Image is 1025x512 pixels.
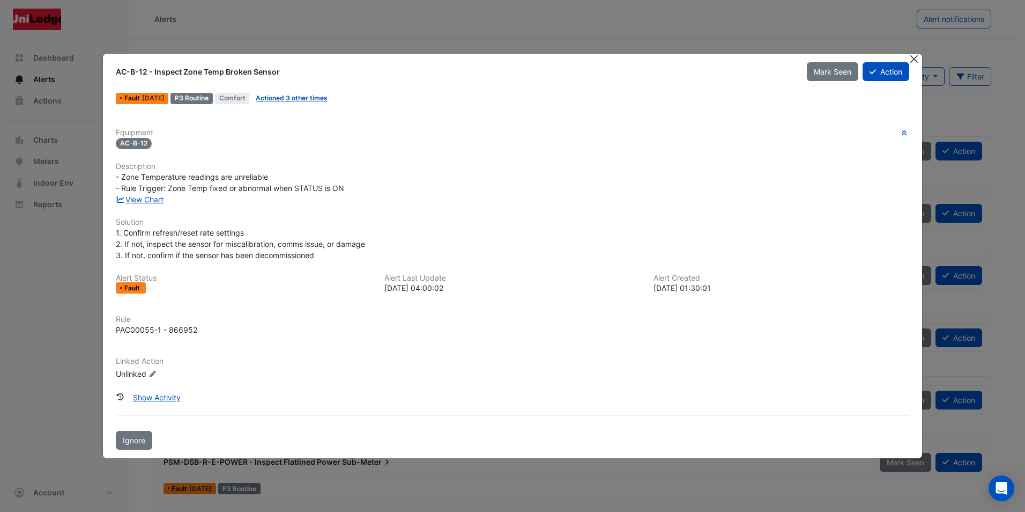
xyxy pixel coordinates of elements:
div: AC-B-12 - Inspect Zone Temp Broken Sensor [116,67,793,77]
fa-icon: Edit Linked Action [148,370,157,378]
h6: Linked Action [116,357,909,366]
span: Fault [124,285,142,291]
button: Action [863,62,909,81]
h6: Description [116,162,909,171]
h6: Equipment [116,128,909,137]
h6: Alert Status [116,274,372,283]
h6: Alert Created [653,274,909,283]
h6: Solution [116,218,909,227]
span: AC-B-12 [116,138,152,149]
button: Ignore [116,431,152,450]
span: Comfort [215,93,250,104]
button: Show Activity [126,388,188,407]
div: [DATE] 01:30:01 [653,282,909,294]
button: Close [909,54,920,65]
span: Mark Seen [814,67,851,76]
div: Open Intercom Messenger [989,476,1014,501]
div: [DATE] 04:00:02 [384,282,640,294]
div: P3 Routine [170,93,213,104]
div: Unlinked [116,368,244,379]
button: Mark Seen [807,62,858,81]
span: Fault [124,95,142,101]
a: View Chart [116,195,164,204]
span: Sun 10-Aug-2025 04:00 AEST [142,94,165,102]
a: Actioned 3 other times [256,94,328,102]
span: - Zone Temperature readings are unreliable - Rule Trigger: Zone Temp fixed or abnormal when STATU... [116,172,344,193]
div: PAC00055-1 - 866952 [116,324,197,335]
span: 1. Confirm refresh/reset rate settings 2. If not, inspect the sensor for miscalibration, comms is... [116,228,365,260]
h6: Rule [116,315,909,324]
span: Ignore [123,436,145,445]
h6: Alert Last Update [384,274,640,283]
